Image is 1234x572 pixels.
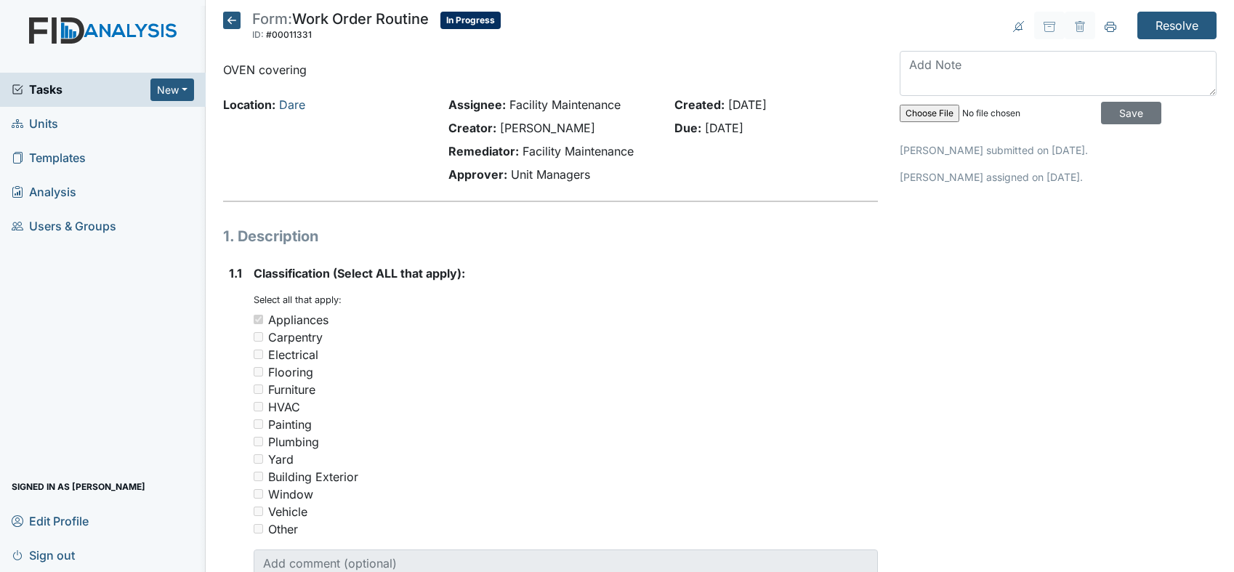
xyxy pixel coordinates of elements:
[674,97,725,112] strong: Created:
[440,12,501,29] span: In Progress
[223,225,878,247] h1: 1. Description
[509,97,621,112] span: Facility Maintenance
[223,61,878,78] p: OVEN covering
[500,121,595,135] span: [PERSON_NAME]
[12,544,75,566] span: Sign out
[448,121,496,135] strong: Creator:
[268,329,323,346] div: Carpentry
[229,265,242,282] label: 1.1
[12,113,58,135] span: Units
[12,509,89,532] span: Edit Profile
[728,97,767,112] span: [DATE]
[523,144,634,158] span: Facility Maintenance
[900,169,1217,185] p: [PERSON_NAME] assigned on [DATE].
[254,402,263,411] input: HVAC
[252,12,429,44] div: Work Order Routine
[268,398,300,416] div: HVAC
[254,332,263,342] input: Carpentry
[254,266,465,281] span: Classification (Select ALL that apply):
[12,181,76,204] span: Analysis
[254,367,263,376] input: Flooring
[268,416,312,433] div: Painting
[254,315,263,324] input: Appliances
[1137,12,1217,39] input: Resolve
[268,433,319,451] div: Plumbing
[1101,102,1161,124] input: Save
[254,294,342,305] small: Select all that apply:
[254,454,263,464] input: Yard
[268,363,313,381] div: Flooring
[448,167,507,182] strong: Approver:
[448,97,506,112] strong: Assignee:
[705,121,743,135] span: [DATE]
[254,489,263,499] input: Window
[900,142,1217,158] p: [PERSON_NAME] submitted on [DATE].
[223,97,275,112] strong: Location:
[252,10,292,28] span: Form:
[266,29,312,40] span: #00011331
[254,350,263,359] input: Electrical
[12,215,116,238] span: Users & Groups
[268,468,358,486] div: Building Exterior
[674,121,701,135] strong: Due:
[268,451,294,468] div: Yard
[511,167,590,182] span: Unit Managers
[268,381,315,398] div: Furniture
[268,520,298,538] div: Other
[268,503,307,520] div: Vehicle
[268,311,328,329] div: Appliances
[254,507,263,516] input: Vehicle
[252,29,264,40] span: ID:
[268,346,318,363] div: Electrical
[448,144,519,158] strong: Remediator:
[268,486,313,503] div: Window
[254,437,263,446] input: Plumbing
[254,419,263,429] input: Painting
[254,524,263,533] input: Other
[254,472,263,481] input: Building Exterior
[150,78,194,101] button: New
[279,97,305,112] a: Dare
[254,384,263,394] input: Furniture
[12,475,145,498] span: Signed in as [PERSON_NAME]
[12,147,86,169] span: Templates
[12,81,150,98] a: Tasks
